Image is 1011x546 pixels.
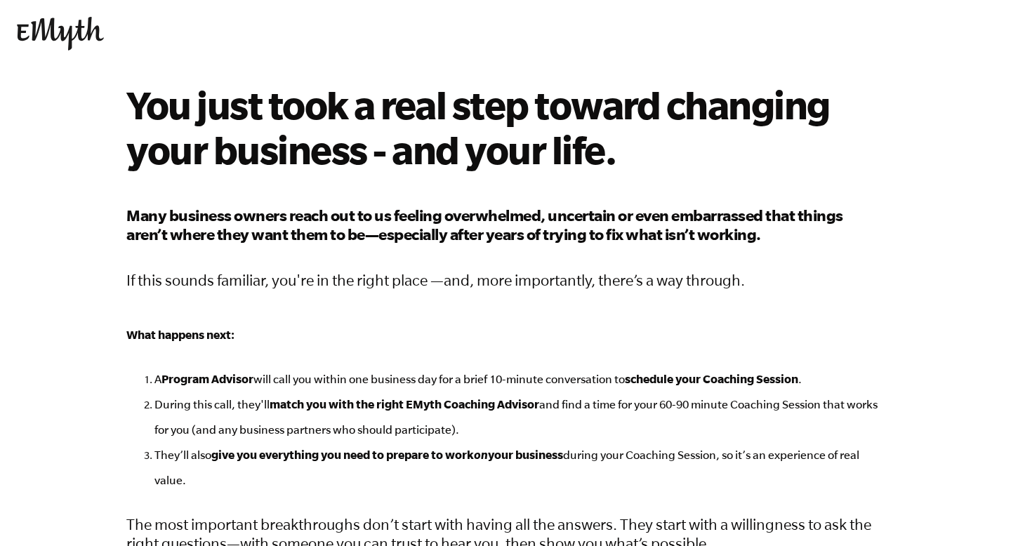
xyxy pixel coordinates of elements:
[154,448,859,486] span: They’ll also during your Coaching Session, so it’s an experience of real value.
[211,448,257,461] strong: give you
[474,448,488,461] i: on
[154,373,802,385] span: A will call you within one business day for a brief 10-minute conversation to .
[126,82,885,172] h2: You just took a real step toward changing your business - and your life.
[625,372,798,385] strong: schedule your Coaching Session
[126,206,843,243] span: Many business owners reach out to us feeling overwhelmed, uncertain or even embarrassed that thin...
[259,448,474,461] strong: everything you need to prepare to work
[126,328,234,341] strong: What happens next:
[126,267,885,293] p: If this sounds familiar, you're in the right place —and, more importantly, there’s a way through.
[488,448,563,461] strong: your business
[154,398,878,436] span: During this call, they'll and find a time for your 60-90 minute Coaching Session that works for y...
[161,372,253,385] strong: Program Advisor
[270,397,539,411] strong: match you with the right EMyth Coaching Advisor
[17,17,104,51] img: EMyth
[941,479,1011,546] iframe: Chat Widget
